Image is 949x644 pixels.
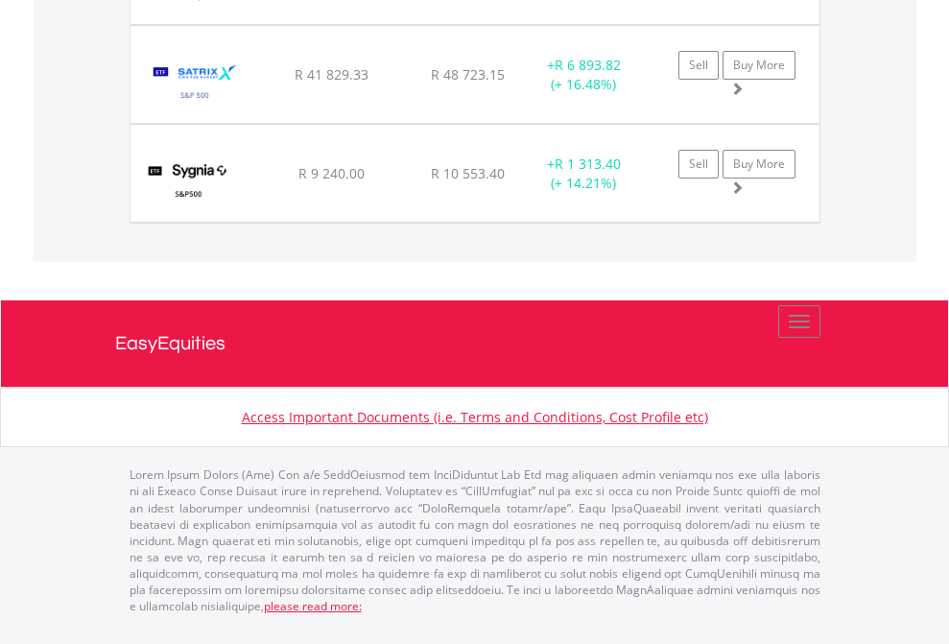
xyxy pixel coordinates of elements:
div: + (+ 16.48%) [524,56,644,94]
img: TFSA.STX500.png [140,50,250,118]
span: R 9 240.00 [298,164,365,182]
div: + (+ 14.21%) [524,155,644,193]
a: Buy More [723,51,795,80]
p: Lorem Ipsum Dolors (Ame) Con a/e SeddOeiusmod tem InciDiduntut Lab Etd mag aliquaen admin veniamq... [130,466,820,614]
a: Sell [678,150,719,179]
span: R 6 893.82 [555,56,621,74]
a: Buy More [723,150,795,179]
span: R 41 829.33 [295,65,368,83]
span: R 10 553.40 [431,164,505,182]
a: Access Important Documents (i.e. Terms and Conditions, Cost Profile etc) [242,408,708,426]
a: EasyEquities [115,300,835,387]
span: R 48 723.15 [431,65,505,83]
img: TFSA.SYG500.png [140,149,237,217]
span: R 1 313.40 [555,155,621,173]
a: Sell [678,51,719,80]
a: please read more: [264,598,362,614]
